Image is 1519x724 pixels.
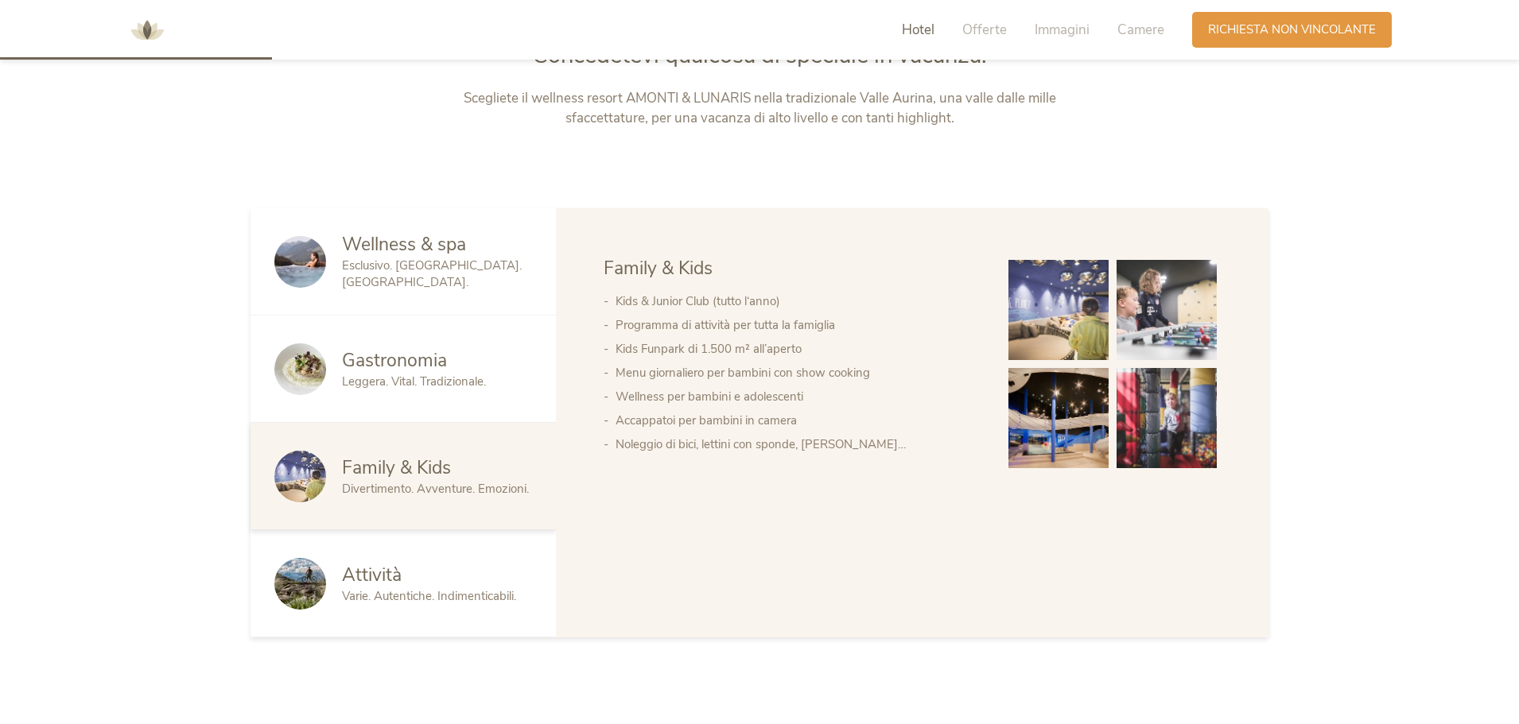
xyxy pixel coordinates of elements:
span: Esclusivo. [GEOGRAPHIC_DATA]. [GEOGRAPHIC_DATA]. [342,257,522,290]
p: Scegliete il wellness resort AMONTI & LUNARIS nella tradizionale Valle Aurina, una valle dalle mi... [428,88,1092,129]
li: Menu giornaliero per bambini con show cooking [616,361,977,385]
span: Family & Kids [604,256,713,281]
span: Varie. Autentiche. Indimenticabili. [342,588,516,604]
li: Kids & Junior Club (tutto l‘anno) [616,289,977,313]
li: Accappatoi per bambini in camera [616,408,977,432]
li: Noleggio di bici, lettini con sponde, [PERSON_NAME]… [616,432,977,456]
li: Kids Funpark di 1.500 m² all’aperto [616,337,977,361]
span: Camere [1117,21,1164,39]
span: Family & Kids [342,455,451,480]
li: Programma di attività per tutta la famiglia [616,313,977,337]
li: Wellness per bambini e adolescenti [616,385,977,408]
span: Immagini [1035,21,1090,39]
span: Attività [342,563,402,587]
img: AMONTI & LUNARIS Wellnessresort [123,6,171,54]
a: AMONTI & LUNARIS Wellnessresort [123,24,171,35]
span: Richiesta non vincolante [1208,21,1376,38]
span: Divertimento. Avventure. Emozioni. [342,481,529,497]
span: Hotel [902,21,934,39]
span: Wellness & spa [342,232,466,257]
span: Gastronomia [342,348,447,373]
span: Leggera. Vital. Tradizionale. [342,374,486,389]
span: Offerte [962,21,1007,39]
